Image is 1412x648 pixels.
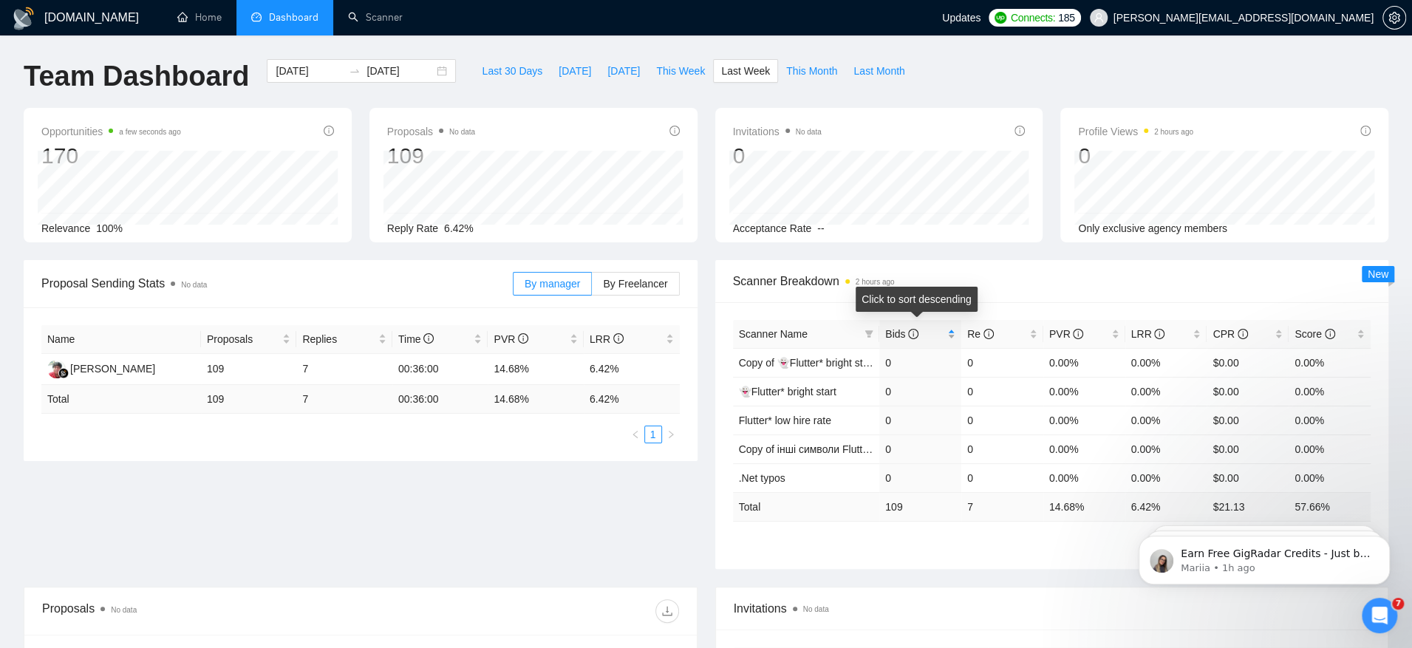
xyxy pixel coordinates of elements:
[1131,328,1165,340] span: LRR
[119,128,180,136] time: a few seconds ago
[739,472,785,484] a: .Net typos
[655,599,679,623] button: download
[518,333,528,344] span: info-circle
[1049,328,1084,340] span: PVR
[983,329,994,339] span: info-circle
[645,426,661,443] a: 1
[1382,6,1406,30] button: setting
[879,463,961,492] td: 0
[1362,598,1397,633] iframe: Intercom live chat
[879,434,961,463] td: 0
[967,328,994,340] span: Re
[666,430,675,439] span: right
[803,605,829,613] span: No data
[590,333,624,345] span: LRR
[1058,10,1074,26] span: 185
[961,492,1043,521] td: 7
[525,278,580,290] span: By manager
[474,59,550,83] button: Last 30 Days
[41,274,513,293] span: Proposal Sending Stats
[942,12,980,24] span: Updates
[349,65,361,77] span: to
[734,599,1371,618] span: Invitations
[879,406,961,434] td: 0
[739,328,808,340] span: Scanner Name
[1073,329,1083,339] span: info-circle
[12,7,35,30] img: logo
[550,59,599,83] button: [DATE]
[1213,328,1247,340] span: CPR
[1078,123,1193,140] span: Profile Views
[961,463,1043,492] td: 0
[1043,492,1125,521] td: 14.68 %
[1043,434,1125,463] td: 0.00%
[449,128,475,136] span: No data
[862,323,876,345] span: filter
[1125,348,1207,377] td: 0.00%
[1207,348,1289,377] td: $0.00
[41,222,90,234] span: Relevance
[201,354,297,385] td: 109
[1094,13,1104,23] span: user
[24,59,249,94] h1: Team Dashboard
[1382,12,1406,24] a: setting
[961,348,1043,377] td: 0
[613,333,624,344] span: info-circle
[1043,463,1125,492] td: 0.00%
[607,63,640,79] span: [DATE]
[1078,222,1227,234] span: Only exclusive agency members
[42,599,361,623] div: Proposals
[885,328,918,340] span: Bids
[879,348,961,377] td: 0
[995,12,1006,24] img: upwork-logo.png
[181,281,207,289] span: No data
[1014,126,1025,136] span: info-circle
[398,333,434,345] span: Time
[644,426,662,443] li: 1
[1116,505,1412,608] iframe: Intercom notifications message
[1078,142,1193,170] div: 0
[296,325,392,354] th: Replies
[627,426,644,443] li: Previous Page
[1289,492,1371,521] td: 57.66 %
[1043,406,1125,434] td: 0.00%
[349,65,361,77] span: swap-right
[739,386,836,398] a: 👻Flutter* bright start
[648,59,713,83] button: This Week
[796,128,822,136] span: No data
[1043,348,1125,377] td: 0.00%
[1289,406,1371,434] td: 0.00%
[856,278,895,286] time: 2 hours ago
[1383,12,1405,24] span: setting
[669,126,680,136] span: info-circle
[444,222,474,234] span: 6.42%
[201,385,297,414] td: 109
[733,142,822,170] div: 0
[721,63,770,79] span: Last Week
[1289,348,1371,377] td: 0.00%
[392,385,488,414] td: 00:36:00
[1207,406,1289,434] td: $0.00
[387,222,438,234] span: Reply Rate
[599,59,648,83] button: [DATE]
[96,222,123,234] span: 100%
[631,430,640,439] span: left
[1289,463,1371,492] td: 0.00%
[1207,463,1289,492] td: $0.00
[1125,377,1207,406] td: 0.00%
[733,222,812,234] span: Acceptance Rate
[1011,10,1055,26] span: Connects:
[1289,377,1371,406] td: 0.00%
[296,385,392,414] td: 7
[47,360,66,378] img: A
[733,492,880,521] td: Total
[733,123,822,140] span: Invitations
[584,354,680,385] td: 6.42%
[786,63,837,79] span: This Month
[1368,268,1388,280] span: New
[70,361,155,377] div: [PERSON_NAME]
[1125,406,1207,434] td: 0.00%
[961,434,1043,463] td: 0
